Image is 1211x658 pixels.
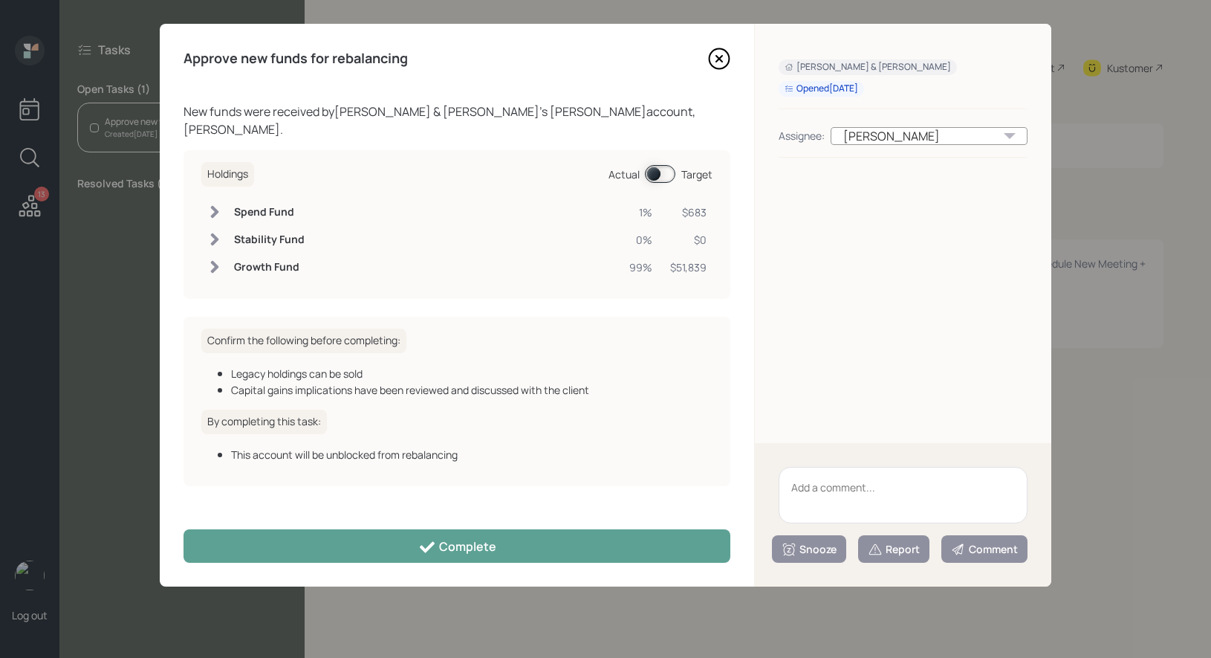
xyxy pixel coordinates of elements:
div: This account will be unblocked from rebalancing [231,447,712,462]
div: Target [681,167,712,182]
div: Snooze [782,542,837,557]
div: $51,839 [670,259,707,275]
h6: Stability Fund [234,233,305,246]
h6: Growth Fund [234,261,305,274]
h6: By completing this task: [201,410,327,434]
div: $683 [670,204,707,220]
div: New funds were received by [PERSON_NAME] & [PERSON_NAME] 's [PERSON_NAME] account, [PERSON_NAME] . [184,103,730,138]
h4: Approve new funds for rebalancing [184,51,408,67]
div: Complete [418,538,496,556]
div: Legacy holdings can be sold [231,366,712,381]
h6: Spend Fund [234,206,305,219]
div: Actual [608,167,640,182]
div: 0% [629,232,652,248]
div: Comment [951,542,1018,557]
div: 99% [629,259,652,275]
div: Capital gains implications have been reviewed and discussed with the client [231,382,712,398]
button: Report [858,535,929,563]
button: Comment [941,535,1027,563]
button: Complete [184,529,730,563]
div: 1% [629,204,652,220]
h6: Holdings [201,162,254,187]
div: Assignee: [779,128,825,143]
h6: Confirm the following before completing: [201,329,406,353]
button: Snooze [772,535,846,563]
div: $0 [670,232,707,248]
div: [PERSON_NAME] & [PERSON_NAME] [785,61,951,74]
div: [PERSON_NAME] [831,127,1027,145]
div: Opened [DATE] [785,83,858,95]
div: Report [868,542,920,557]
